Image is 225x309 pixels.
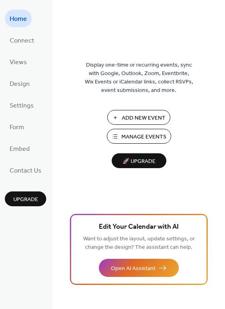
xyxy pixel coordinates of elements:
a: Connect [5,31,39,49]
a: Form [5,118,29,136]
span: Upgrade [13,195,38,204]
button: Add New Event [107,110,170,125]
a: Embed [5,140,35,157]
button: 🚀 Upgrade [112,153,166,168]
button: Open AI Assistant [99,259,179,277]
span: Manage Events [121,133,166,141]
span: Form [10,121,24,134]
a: Design [5,75,35,92]
span: Connect [10,35,34,47]
span: Embed [10,143,30,156]
span: Settings [10,100,34,112]
span: Display one-time or recurring events, sync with Google, Outlook, Zoom, Eventbrite, Wix Events or ... [85,61,193,95]
span: Add New Event [122,114,166,122]
span: Open AI Assistant [111,264,155,273]
span: Home [10,13,27,26]
span: Views [10,56,27,69]
a: Home [5,10,32,27]
a: Settings [5,96,39,114]
span: Design [10,78,30,91]
button: Manage Events [107,129,171,144]
span: Contact Us [10,165,41,177]
span: Want to adjust the layout, update settings, or change the design? The assistant can help. [83,234,195,253]
span: 🚀 Upgrade [117,156,162,167]
span: Edit Your Calendar with AI [99,222,179,233]
a: Contact Us [5,161,46,179]
button: Upgrade [5,191,46,206]
a: Views [5,53,32,71]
